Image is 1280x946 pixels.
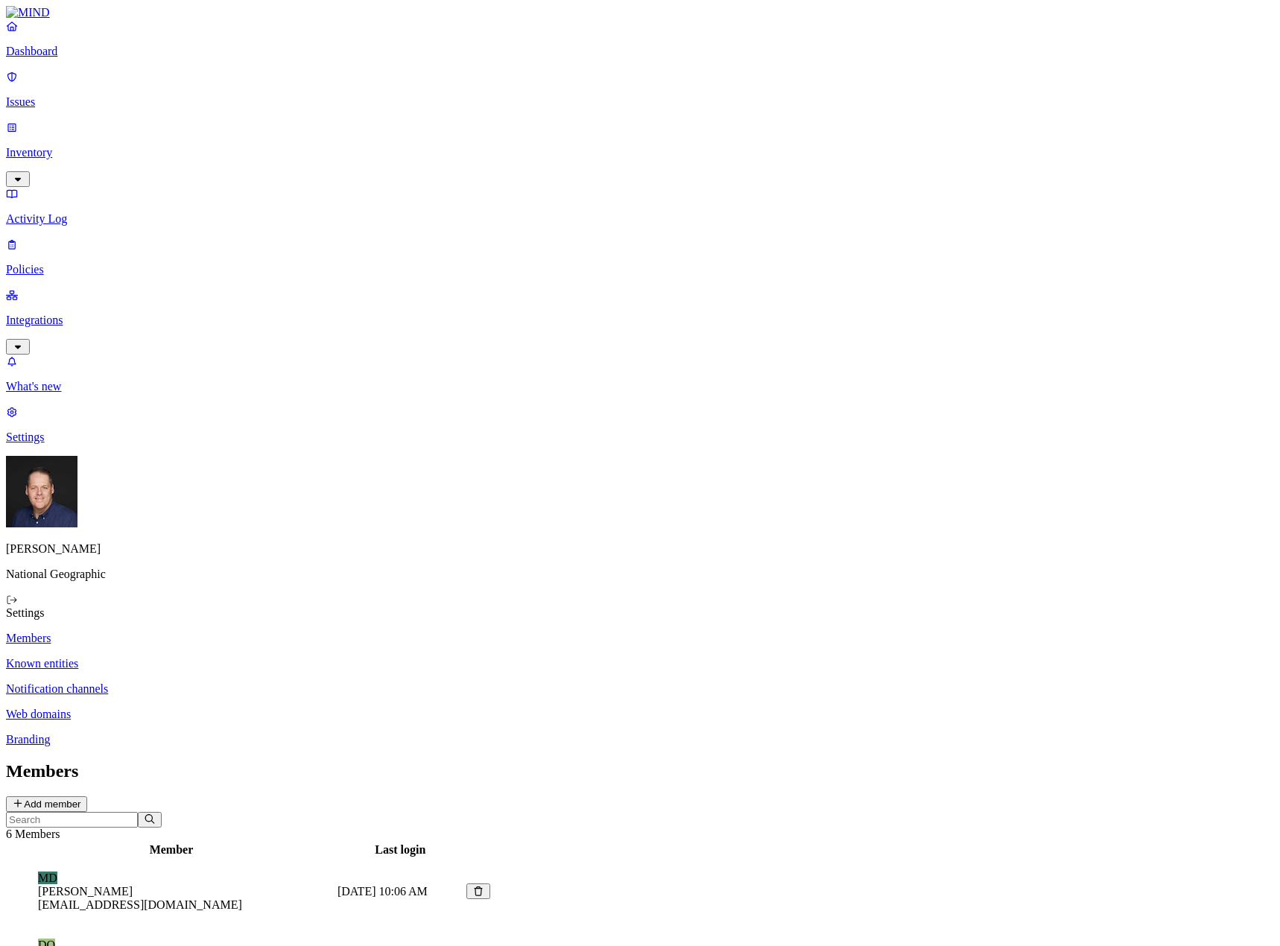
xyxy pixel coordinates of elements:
a: Notification channels [6,682,1274,696]
figcaption: [EMAIL_ADDRESS][DOMAIN_NAME] [38,898,305,912]
input: Search [6,812,138,828]
p: National Geographic [6,568,1274,581]
a: Branding [6,733,1274,746]
p: Policies [6,263,1274,276]
p: Issues [6,95,1274,109]
img: MIND [6,6,50,19]
span: [DATE] 10:06 AM [338,885,428,898]
div: Last login [338,843,463,857]
img: Mark DeCarlo [6,456,77,527]
a: Settings [6,405,1274,444]
a: MIND [6,6,1274,19]
p: Inventory [6,146,1274,159]
div: Member [8,843,335,857]
a: Issues [6,70,1274,109]
p: What's new [6,380,1274,393]
a: Activity Log [6,187,1274,226]
span: MD [38,872,57,884]
button: Add member [6,796,87,812]
h2: Members [6,761,1274,781]
p: [PERSON_NAME] [6,542,1274,556]
a: What's new [6,355,1274,393]
a: Inventory [6,121,1274,185]
a: Policies [6,238,1274,276]
p: Dashboard [6,45,1274,58]
a: Web domains [6,708,1274,721]
span: [PERSON_NAME] [38,885,133,898]
p: Settings [6,431,1274,444]
a: Members [6,632,1274,645]
p: Activity Log [6,212,1274,226]
a: Known entities [6,657,1274,670]
p: Integrations [6,314,1274,327]
a: Integrations [6,288,1274,352]
span: 6 Members [6,828,60,840]
a: Dashboard [6,19,1274,58]
div: Settings [6,606,1274,620]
